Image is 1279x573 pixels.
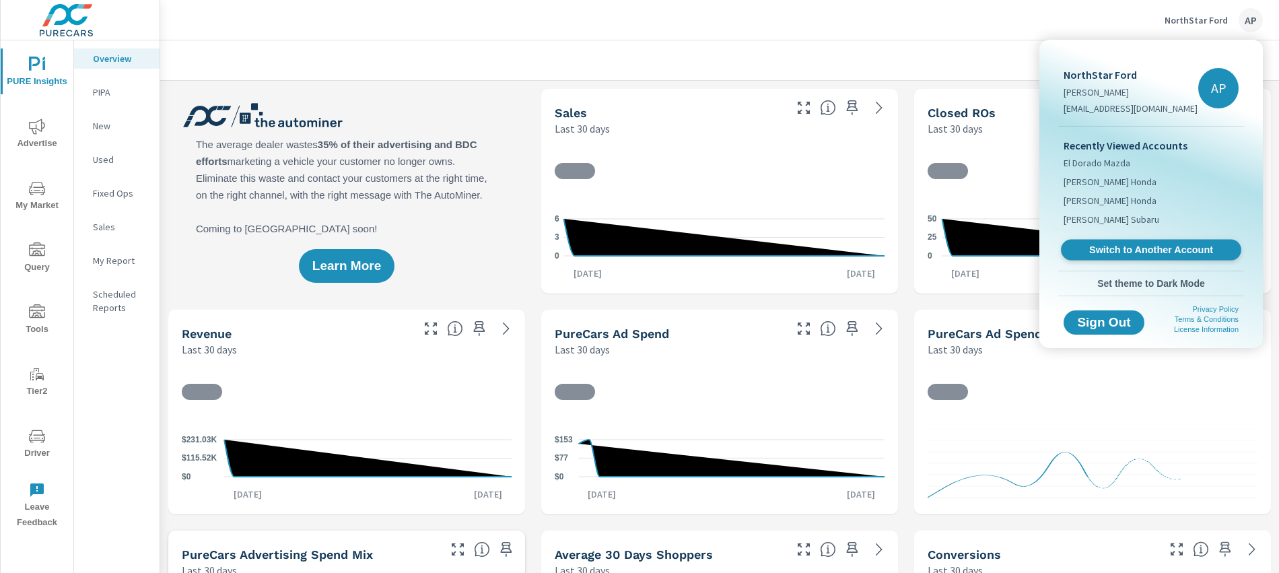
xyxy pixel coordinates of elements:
[1058,271,1244,296] button: Set theme to Dark Mode
[1193,305,1239,313] a: Privacy Policy
[1061,240,1241,261] a: Switch to Another Account
[1074,316,1134,329] span: Sign Out
[1064,213,1159,226] span: [PERSON_NAME] Subaru
[1068,244,1233,257] span: Switch to Another Account
[1064,277,1239,290] span: Set theme to Dark Mode
[1174,325,1239,333] a: License Information
[1064,102,1198,115] p: [EMAIL_ADDRESS][DOMAIN_NAME]
[1175,315,1239,323] a: Terms & Conditions
[1064,67,1198,83] p: NorthStar Ford
[1064,86,1198,99] p: [PERSON_NAME]
[1064,194,1156,207] span: [PERSON_NAME] Honda
[1198,68,1239,108] div: AP
[1064,310,1144,335] button: Sign Out
[1064,175,1156,189] span: [PERSON_NAME] Honda
[1064,137,1239,154] p: Recently Viewed Accounts
[1064,156,1130,170] span: El Dorado Mazda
